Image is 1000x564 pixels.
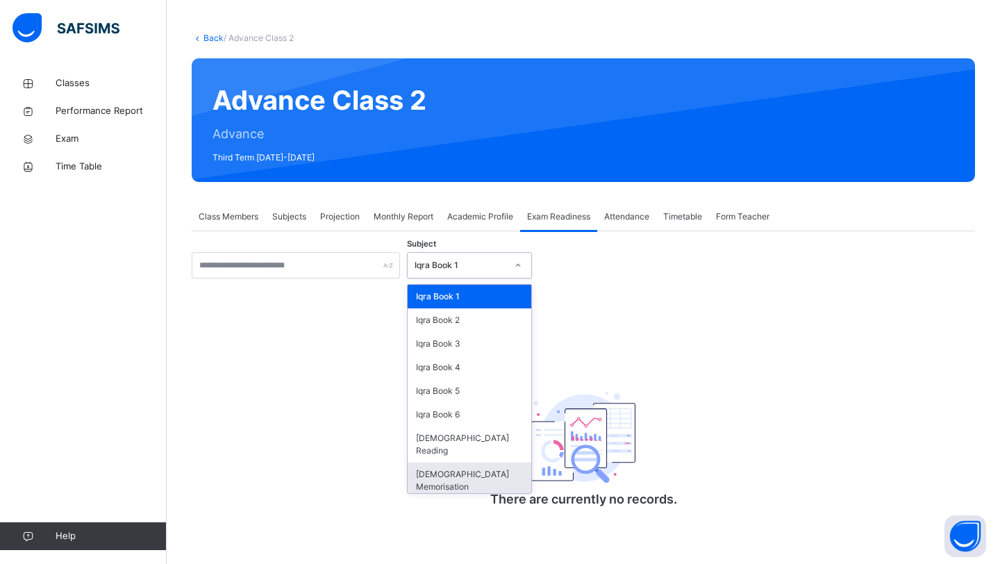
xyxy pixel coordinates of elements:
[199,210,258,223] span: Class Members
[444,354,722,530] div: There are currently no records.
[527,210,590,223] span: Exam Readiness
[408,403,531,426] div: Iqra Book 6
[374,210,433,223] span: Monthly Report
[408,426,531,463] div: [DEMOGRAPHIC_DATA] Reading
[56,76,167,90] span: Classes
[203,33,224,43] a: Back
[408,308,531,332] div: Iqra Book 2
[408,463,531,499] div: [DEMOGRAPHIC_DATA] Memorisation
[447,210,513,223] span: Academic Profile
[408,356,531,379] div: Iqra Book 4
[415,259,506,272] div: Iqra Book 1
[56,529,166,543] span: Help
[224,33,294,43] span: / Advance Class 2
[716,210,769,223] span: Form Teacher
[12,13,119,42] img: safsims
[56,132,167,146] span: Exam
[272,210,306,223] span: Subjects
[444,490,722,508] p: There are currently no records.
[56,104,167,118] span: Performance Report
[408,379,531,403] div: Iqra Book 5
[320,210,360,223] span: Projection
[604,210,649,223] span: Attendance
[531,392,635,483] img: classEmptyState.7d4ec5dc6d57f4e1adfd249b62c1c528.svg
[944,515,986,557] button: Open asap
[408,285,531,308] div: Iqra Book 1
[408,332,531,356] div: Iqra Book 3
[407,238,436,250] span: Subject
[56,160,167,174] span: Time Table
[663,210,702,223] span: Timetable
